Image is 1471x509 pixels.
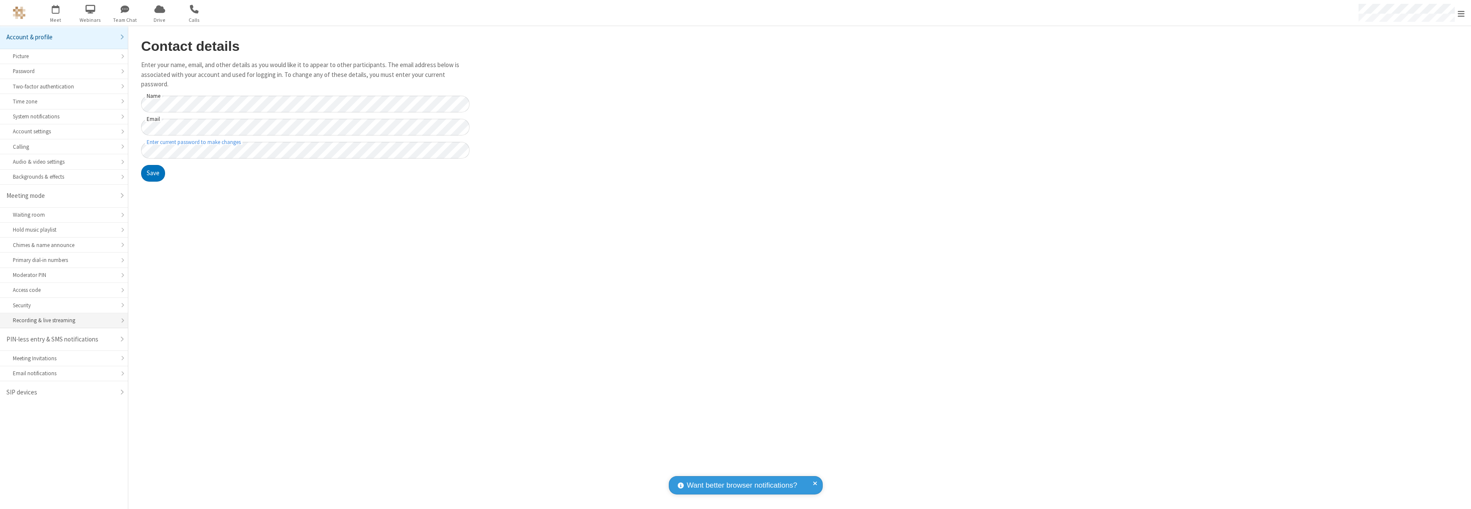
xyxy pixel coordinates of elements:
div: Access code [13,286,115,294]
span: Webinars [74,16,106,24]
span: Calls [178,16,210,24]
div: Account & profile [6,32,115,42]
div: Email notifications [13,369,115,377]
input: Name [141,96,470,112]
div: Account settings [13,127,115,135]
div: Primary dial-in numbers [13,256,115,264]
div: Security [13,301,115,309]
div: Password [13,67,115,75]
div: System notifications [13,112,115,121]
div: Time zone [13,97,115,106]
div: Waiting room [13,211,115,219]
input: Email [141,119,470,135]
h2: Contact details [141,39,470,54]
div: Chimes & name announce [13,241,115,249]
div: Hold music playlist [13,226,115,234]
input: Enter current password to make changes [141,142,470,159]
div: Calling [13,143,115,151]
img: QA Selenium DO NOT DELETE OR CHANGE [13,6,26,19]
div: PIN-less entry & SMS notifications [6,335,115,344]
div: Audio & video settings [13,158,115,166]
div: Moderator PIN [13,271,115,279]
p: Enter your name, email, and other details as you would like it to appear to other participants. T... [141,60,470,89]
div: Picture [13,52,115,60]
div: Meeting Invitations [13,354,115,362]
div: Two-factor authentication [13,82,115,91]
span: Team Chat [109,16,141,24]
div: Meeting mode [6,191,115,201]
div: Backgrounds & effects [13,173,115,181]
div: SIP devices [6,388,115,397]
iframe: Chat [1450,487,1465,503]
span: Meet [40,16,72,24]
div: Recording & live streaming [13,316,115,324]
span: Want better browser notifications? [687,480,797,491]
span: Drive [144,16,176,24]
button: Save [141,165,165,182]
